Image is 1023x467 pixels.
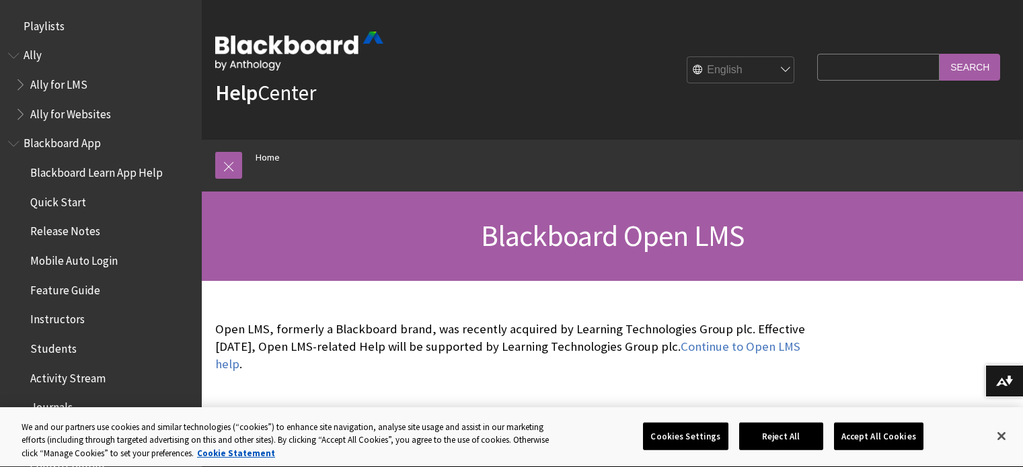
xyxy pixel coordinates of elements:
div: We and our partners use cookies and similar technologies (“cookies”) to enhance site navigation, ... [22,421,563,460]
span: Playlists [24,15,65,33]
button: Cookies Settings [643,422,728,450]
span: Instructors [30,308,85,327]
button: Accept All Cookies [834,422,923,450]
button: Close [987,421,1016,451]
span: Blackboard App [24,132,101,151]
p: Open LMS, formerly a Blackboard brand, was recently acquired by Learning Technologies Group plc. ... [215,321,810,374]
nav: Book outline for Anthology Ally Help [8,44,194,126]
img: Blackboard by Anthology [215,32,383,71]
span: Blackboard Learn App Help [30,161,163,179]
a: Home [256,149,280,166]
select: Site Language Selector [687,57,795,84]
span: Ally for Websites [30,103,111,121]
span: Quick Start [30,191,86,209]
span: Journals [30,396,73,415]
span: Activity Stream [30,367,106,385]
strong: Help [215,79,258,106]
input: Search [940,54,1000,80]
span: Students [30,337,77,355]
a: HelpCenter [215,79,316,106]
span: Feature Guide [30,279,100,297]
a: Continue to Open LMS help [215,339,800,372]
a: More information about your privacy, opens in a new tab [197,448,275,459]
span: Ally [24,44,42,62]
button: Reject All [739,422,823,450]
span: Ally for LMS [30,73,87,91]
nav: Book outline for Playlists [8,15,194,38]
span: Blackboard Open LMS [481,217,745,254]
span: Release Notes [30,220,100,239]
span: Mobile Auto Login [30,249,118,267]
